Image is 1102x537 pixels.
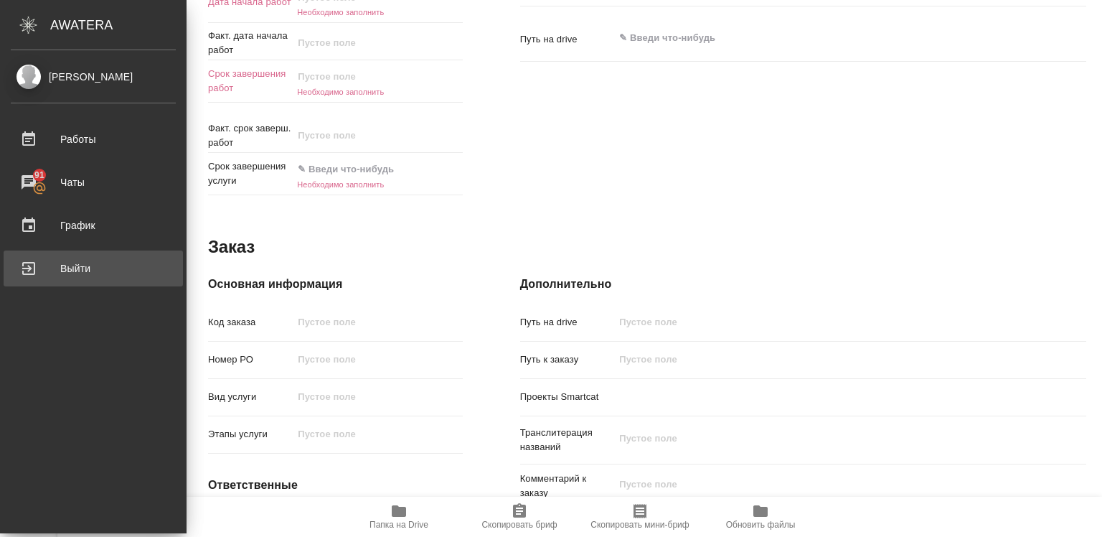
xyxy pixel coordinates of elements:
div: Чаты [11,172,176,193]
button: Скопировать бриф [459,497,580,537]
input: Пустое поле [293,387,462,408]
h4: Основная информация [208,276,463,293]
p: Факт. дата начала работ [208,29,293,57]
input: Пустое поле [293,350,462,370]
div: [PERSON_NAME] [11,69,176,85]
button: Обновить файлы [700,497,821,537]
p: Срок завершения услуги [208,159,293,188]
h6: Необходимо заполнить [293,88,462,96]
span: Обновить файлы [726,520,796,530]
h6: Необходимо заполнить [293,8,462,17]
h6: Необходимо заполнить [293,180,462,189]
p: Путь к заказу [520,352,615,367]
input: Пустое поле [614,312,1039,333]
button: Папка на Drive [339,497,459,537]
input: Пустое поле [293,33,418,54]
p: Комментарий к заказу [520,472,615,500]
h4: Ответственные [208,477,463,494]
input: Пустое поле [293,424,462,445]
span: Скопировать мини-бриф [590,520,689,530]
p: Срок завершения работ [208,67,293,95]
p: Путь на drive [520,32,615,47]
a: График [4,207,183,243]
a: Выйти [4,251,183,286]
p: Этапы услуги [208,427,293,442]
a: 91Чаты [4,164,183,200]
p: Вид услуги [208,390,293,404]
div: Работы [11,129,176,150]
a: Работы [4,121,183,157]
input: ✎ Введи что-нибудь [293,159,418,179]
p: Факт. срок заверш. работ [208,121,293,150]
p: Код заказа [208,315,293,330]
h4: Дополнительно [520,276,1086,293]
p: Проекты Smartcat [520,390,615,404]
span: Папка на Drive [369,520,428,530]
input: Пустое поле [293,66,418,87]
span: 91 [26,168,53,182]
input: Пустое поле [293,312,462,333]
div: Выйти [11,258,176,279]
input: Пустое поле [293,126,418,146]
button: Скопировать мини-бриф [580,497,700,537]
div: AWATERA [50,11,187,39]
p: Транслитерация названий [520,426,615,454]
h2: Заказ [208,235,255,258]
input: Пустое поле [614,350,1039,370]
div: График [11,215,176,236]
span: Скопировать бриф [481,520,557,530]
p: Путь на drive [520,315,615,330]
p: Номер РО [208,352,293,367]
